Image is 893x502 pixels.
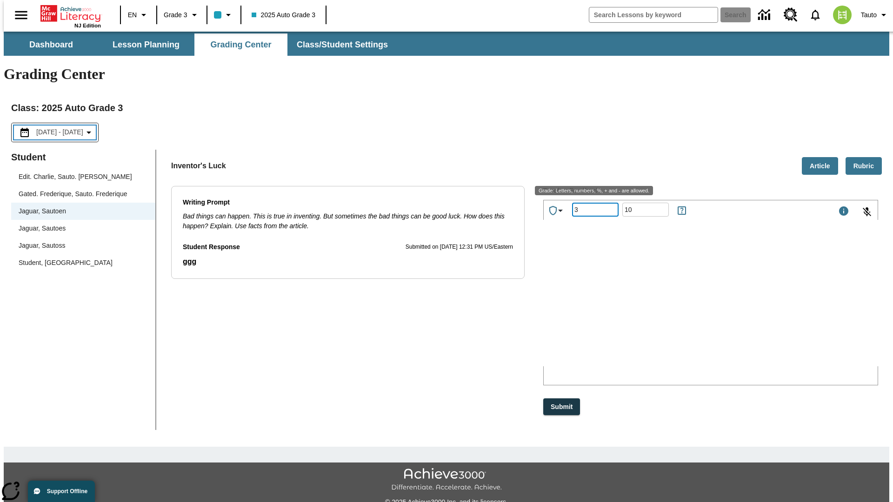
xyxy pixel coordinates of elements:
[827,3,857,27] button: Select a new avatar
[11,168,155,185] div: Edit. Charlie, Sauto. [PERSON_NAME]
[11,220,155,237] div: Jaguar, Sautoes
[210,40,271,50] span: Grading Center
[535,186,653,195] div: Grade: Letters, numbers, %, + and - are allowed.
[128,10,137,20] span: EN
[838,205,849,218] div: Maximum 1000 characters Press Escape to exit toolbar and use left and right arrow keys to access ...
[846,157,882,175] button: Rubric, Will open in new tab
[4,32,889,56] div: SubNavbar
[36,127,83,137] span: [DATE] - [DATE]
[406,243,513,252] p: Submitted on [DATE] 12:31 PM US/Eastern
[11,254,155,271] div: Student, [GEOGRAPHIC_DATA]
[183,256,513,267] p: Student Response
[544,201,570,220] button: Achievements
[861,10,877,20] span: Tauto
[11,185,155,203] div: Gated. Frederique, Sauto. Frederique
[622,198,669,222] input: Points: Must be equal to or less than 25.
[19,189,127,199] div: Gated. Frederique, Sauto. Frederique
[297,40,388,50] span: Class/Student Settings
[40,3,101,28] div: Home
[74,23,101,28] span: NJ Edition
[778,2,803,27] a: Resource Center, Will open in new tab
[802,157,838,175] button: Article, Will open in new tab
[183,242,240,252] p: Student Response
[803,3,827,27] a: Notifications
[857,7,893,23] button: Profile/Settings
[572,198,619,222] input: Grade: Letters, numbers, %, + and - are allowed.
[833,6,852,24] img: avatar image
[7,1,35,29] button: Open side menu
[5,33,98,56] button: Dashboard
[113,40,180,50] span: Lesson Planning
[4,7,136,16] p: UaMtHO
[543,186,878,196] p: Teacher Feedback
[164,10,187,20] span: Grade 3
[28,481,95,502] button: Support Offline
[4,7,136,16] body: Type your response here.
[194,33,287,56] button: Grading Center
[572,203,619,217] div: Grade: Letters, numbers, %, + and - are allowed.
[856,201,878,223] button: Click to activate and allow voice recognition
[100,33,193,56] button: Lesson Planning
[40,4,101,23] a: Home
[183,256,513,267] p: ggg
[4,33,396,56] div: SubNavbar
[19,206,66,216] div: Jaguar, Sautoen
[124,7,153,23] button: Language: EN, Select a language
[4,66,889,83] h1: Grading Center
[19,241,65,251] div: Jaguar, Sautoss
[19,172,132,182] div: Edit. Charlie, Sauto. [PERSON_NAME]
[15,127,94,138] button: Select the date range menu item
[289,33,395,56] button: Class/Student Settings
[753,2,778,28] a: Data Center
[589,7,718,22] input: search field
[391,468,502,492] img: Achieve3000 Differentiate Accelerate Achieve
[29,40,73,50] span: Dashboard
[210,7,238,23] button: Class color is light blue. Change class color
[673,201,691,220] button: Rules for Earning Points and Achievements, Will open in new tab
[622,203,669,217] div: Points: Must be equal to or less than 25.
[19,258,113,268] div: Student, [GEOGRAPHIC_DATA]
[11,237,155,254] div: Jaguar, Sautoss
[47,488,87,495] span: Support Offline
[160,7,204,23] button: Grade: Grade 3, Select a grade
[252,10,316,20] span: 2025 Auto Grade 3
[183,198,513,208] p: Writing Prompt
[11,150,155,165] p: Student
[543,398,580,416] button: Submit
[19,224,66,233] div: Jaguar, Sautoes
[171,160,226,172] p: Inventor's Luck
[11,100,882,115] h2: Class : 2025 Auto Grade 3
[183,211,513,231] p: Bad things can happen. This is true in inventing. But sometimes the bad things can be good luck. ...
[83,127,94,138] svg: Collapse Date Range Filter
[11,203,155,220] div: Jaguar, Sautoen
